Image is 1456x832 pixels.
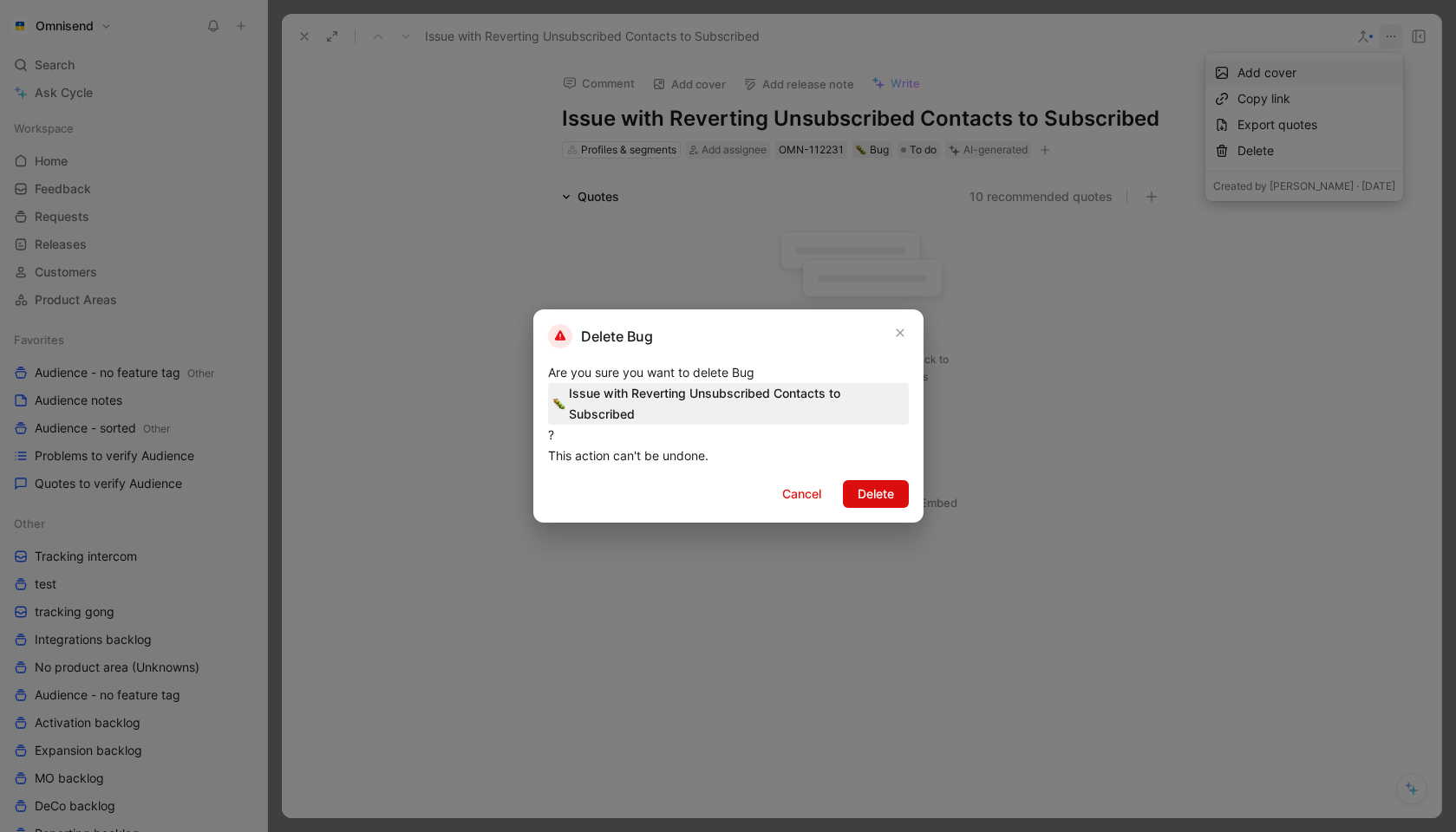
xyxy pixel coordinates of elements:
[767,480,836,508] button: Cancel
[843,480,909,508] button: Delete
[782,484,821,504] span: Cancel
[548,324,653,348] h2: Delete Bug
[858,484,894,504] span: Delete
[548,383,909,425] span: Issue with Reverting Unsubscribed Contacts to Subscribed
[548,362,909,466] div: Are you sure you want to delete Bug ? This action can't be undone.
[553,398,565,410] img: 🐛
